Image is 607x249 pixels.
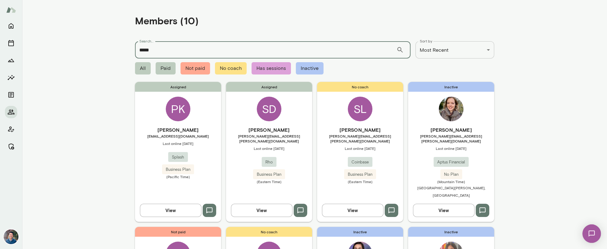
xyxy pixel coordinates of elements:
span: All [135,62,151,74]
span: Business Plan [253,171,285,178]
button: Insights [5,71,17,84]
label: Sort by [420,38,432,44]
button: Client app [5,123,17,135]
span: Has sessions [252,62,291,74]
span: Inactive [317,227,403,237]
img: Mento [6,4,16,16]
span: No coach [215,62,247,74]
button: View [140,204,201,217]
span: No coach [317,82,403,92]
img: Stephanie Matthews [439,97,463,121]
span: [EMAIL_ADDRESS][DOMAIN_NAME] [135,134,221,139]
span: (Pacific Time) [135,174,221,179]
h6: [PERSON_NAME] [408,126,494,134]
span: Not paid [135,227,221,237]
span: Last online [DATE] [317,146,403,151]
div: SD [257,97,281,121]
h6: [PERSON_NAME] [135,126,221,134]
span: Not paid [181,62,210,74]
span: Splash [168,154,188,160]
div: PK [166,97,190,121]
span: Last online [DATE] [135,141,221,146]
button: Manage [5,140,17,153]
span: No Plan [440,171,462,178]
span: Assigned [135,82,221,92]
div: SL [348,97,372,121]
label: Search... [139,38,153,44]
span: [PERSON_NAME][EMAIL_ADDRESS][PERSON_NAME][DOMAIN_NAME] [408,134,494,143]
span: Rho [262,159,276,165]
button: View [231,204,292,217]
span: Assigned [226,82,312,92]
button: View [322,204,383,217]
span: Inactive [408,82,494,92]
button: Members [5,106,17,118]
span: (Eastern Time) [317,179,403,184]
span: Business Plan [162,167,194,173]
div: Most Recent [415,41,494,58]
h4: Members (10) [135,15,199,26]
span: Inactive [296,62,323,74]
button: Home [5,20,17,32]
span: Last online [DATE] [226,146,312,151]
h6: [PERSON_NAME] [226,126,312,134]
span: [GEOGRAPHIC_DATA][PERSON_NAME], [GEOGRAPHIC_DATA] [417,186,485,197]
span: Aptus Financial [434,159,469,165]
span: (Mountain Time) [408,179,494,184]
button: Growth Plan [5,54,17,66]
span: Paid [156,62,176,74]
img: Alex Yu [4,229,18,244]
button: Documents [5,89,17,101]
button: View [413,204,474,217]
button: Sessions [5,37,17,49]
span: (Eastern Time) [226,179,312,184]
span: No coach [226,227,312,237]
span: Last online [DATE] [408,146,494,151]
span: [PERSON_NAME][EMAIL_ADDRESS][PERSON_NAME][DOMAIN_NAME] [226,134,312,143]
span: Business Plan [344,171,376,178]
h6: [PERSON_NAME] [317,126,403,134]
span: [PERSON_NAME][EMAIL_ADDRESS][PERSON_NAME][DOMAIN_NAME] [317,134,403,143]
span: Coinbase [348,159,372,165]
span: Inactive [408,227,494,237]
